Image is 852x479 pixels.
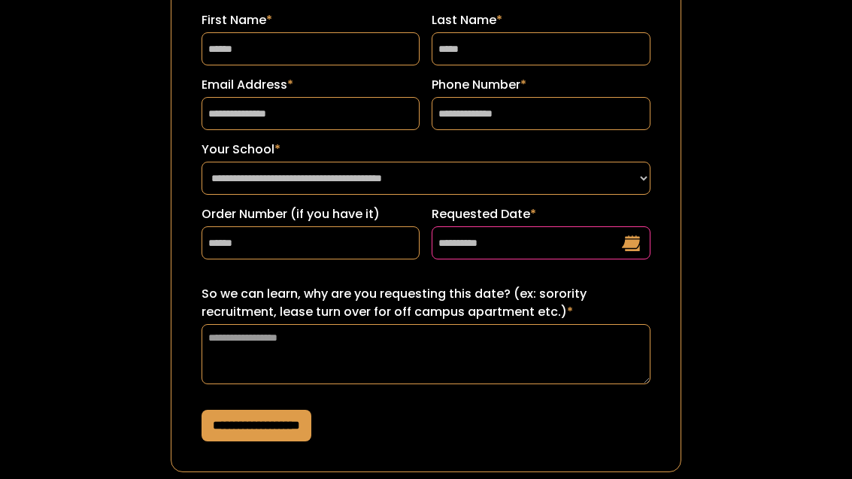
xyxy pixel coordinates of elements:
[202,285,651,321] label: So we can learn, why are you requesting this date? (ex: sorority recruitment, lease turn over for...
[202,205,420,223] label: Order Number (if you have it)
[432,76,650,94] label: Phone Number
[202,141,651,159] label: Your School
[202,11,420,29] label: First Name
[432,11,650,29] label: Last Name
[432,205,650,223] label: Requested Date
[202,76,420,94] label: Email Address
